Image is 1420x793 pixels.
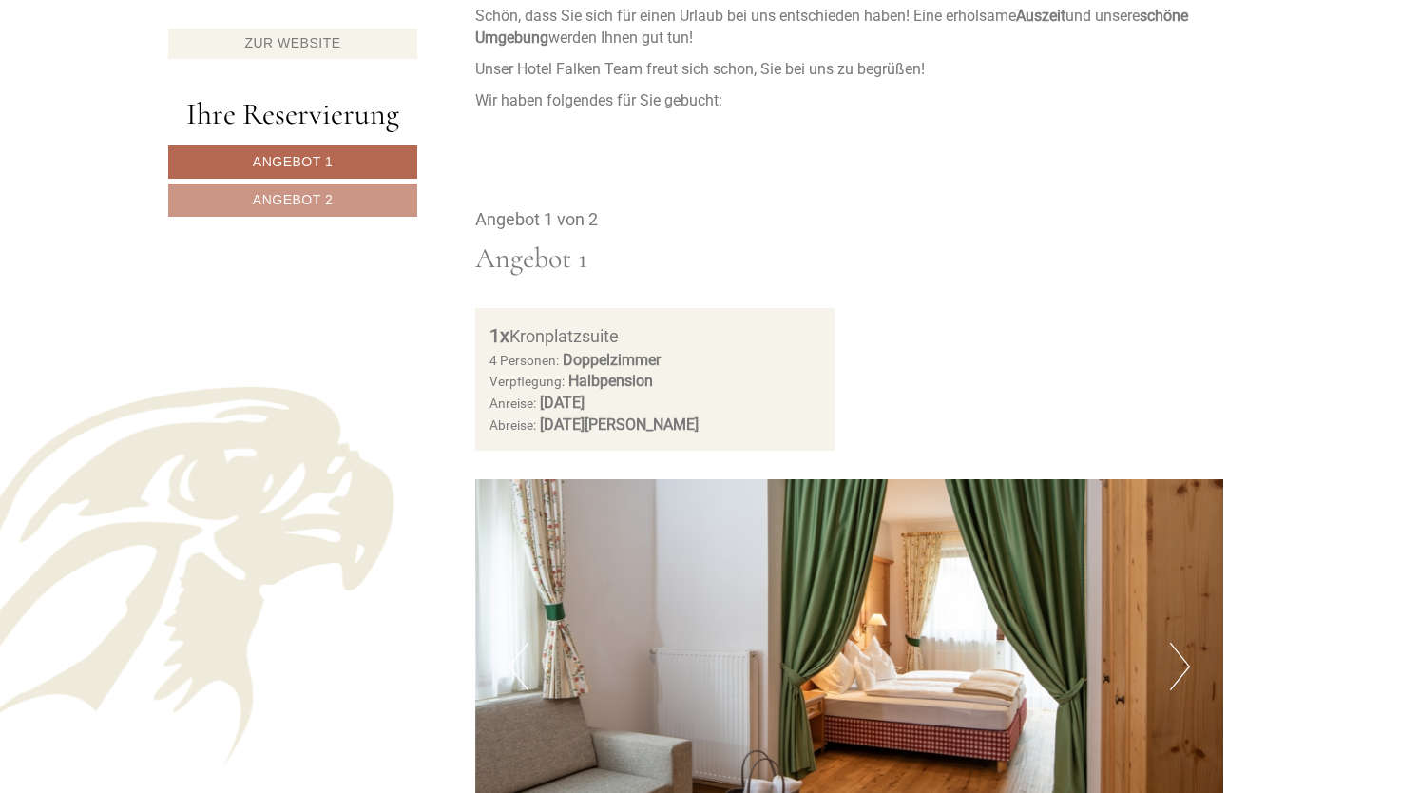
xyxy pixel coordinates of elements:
b: Doppelzimmer [563,351,661,369]
div: Kronplatzsuite [489,322,821,350]
span: Angebot 1 von 2 [475,209,598,229]
div: Ihre Reservierung [168,92,417,136]
span: Angebot 1 [253,154,333,169]
strong: Umgebung [475,29,548,47]
button: Next [1170,643,1190,690]
b: [DATE] [540,394,585,412]
div: Angebot 1 [475,239,587,280]
a: Zur Website [168,29,417,59]
button: Previous [509,643,528,690]
small: Verpflegung: [489,374,565,389]
small: Abreise: [489,417,536,433]
small: Anreise: [489,396,536,411]
p: Wir haben folgendes für Sie gebucht: [475,90,1224,112]
p: Unser Hotel Falken Team freut sich schon, Sie bei uns zu begrüßen! [475,59,1224,81]
strong: Auszeit [1016,7,1065,25]
b: [DATE][PERSON_NAME] [540,416,699,434]
span: Angebot 2 [253,192,333,207]
small: 4 Personen: [489,353,559,368]
p: Schön, dass Sie sich für einen Urlaub bei uns entschieden haben! Eine erholsame und unsere werden... [475,6,1224,49]
strong: schöne [1140,7,1188,25]
b: Halbpension [568,372,653,390]
b: 1x [489,324,509,347]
